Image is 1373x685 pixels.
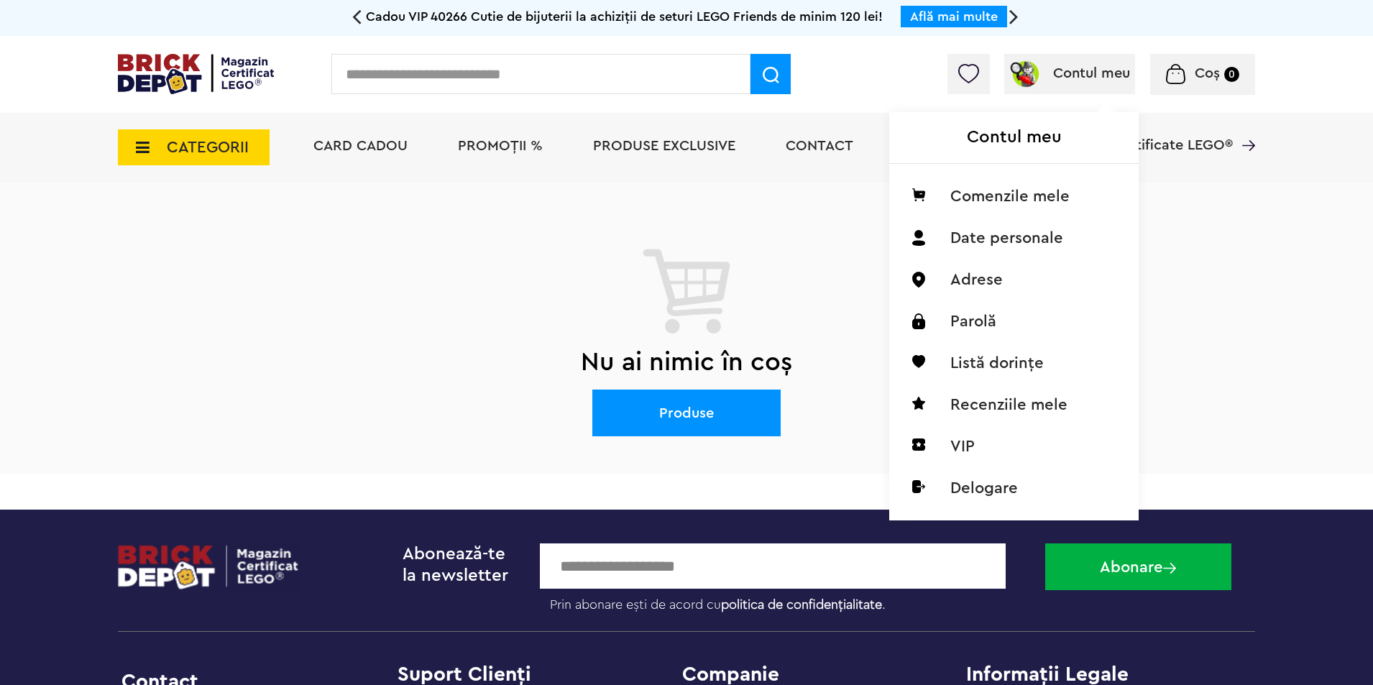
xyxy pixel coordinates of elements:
a: Contact [786,139,853,153]
img: footerlogo [118,543,300,590]
button: Abonare [1045,543,1231,590]
h2: Nu ai nimic în coș [118,335,1255,390]
a: PROMOȚII % [458,139,543,153]
h4: Informații Legale [966,664,1251,684]
a: Contul meu [1010,66,1130,81]
a: politica de confidențialitate [721,598,882,611]
a: Află mai multe [910,10,998,23]
span: CATEGORII [167,139,249,155]
h4: Suport Clienți [398,664,682,684]
h1: Contul meu [889,112,1139,164]
a: Produse [592,390,781,436]
a: Card Cadou [313,139,408,153]
a: Magazine Certificate LEGO® [1233,119,1255,134]
a: Produse exclusive [593,139,735,153]
span: Cadou VIP 40266 Cutie de bijuterii la achiziții de seturi LEGO Friends de minim 120 lei! [366,10,883,23]
span: Abonează-te la newsletter [403,546,508,584]
span: Coș [1195,66,1220,81]
span: Magazine Certificate LEGO® [1045,119,1233,152]
small: 0 [1224,67,1239,82]
span: Contul meu [1053,66,1130,81]
img: Abonare [1163,563,1176,574]
label: Prin abonare ești de acord cu . [540,589,1034,613]
h4: Companie [682,664,967,684]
